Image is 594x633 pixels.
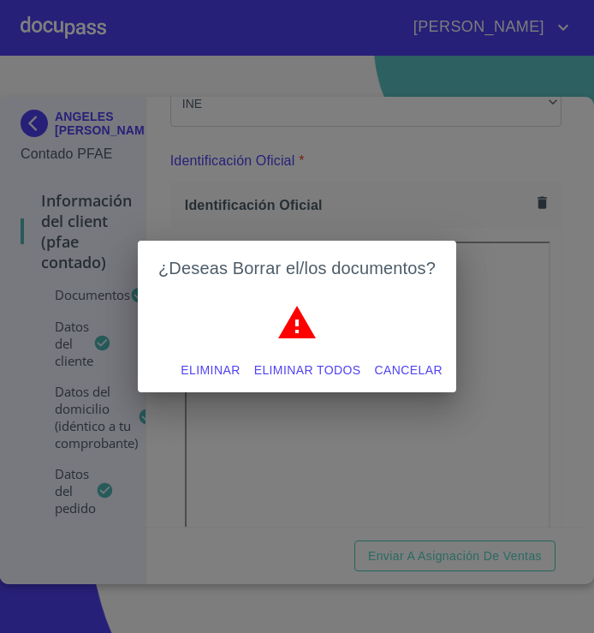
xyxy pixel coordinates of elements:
button: Eliminar [174,355,247,386]
span: Eliminar [181,360,240,381]
button: Cancelar [368,355,449,386]
span: Eliminar todos [254,360,361,381]
button: Eliminar todos [247,355,368,386]
span: Cancelar [375,360,443,381]
h2: ¿Deseas Borrar el/los documentos? [158,254,436,282]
